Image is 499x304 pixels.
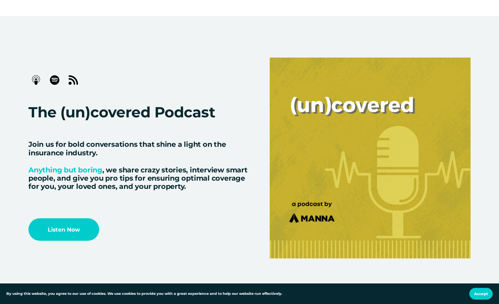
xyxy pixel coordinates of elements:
span: Accept [474,291,488,296]
span: The (un)covered Podcast [28,103,215,121]
button: Accept [469,288,493,300]
p: By using this website, you agree to our use of cookies. We use cookies to provide you with a grea... [6,291,282,297]
h4: Join us for bold conversations that shine a light on the insurance industry. [28,140,248,157]
span: Anything but boring [28,165,102,174]
a: Listen Now [28,218,99,241]
h4: , we share crazy stories, interview smart people, and give you pro tips for ensuring optimal cove... [28,166,248,191]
